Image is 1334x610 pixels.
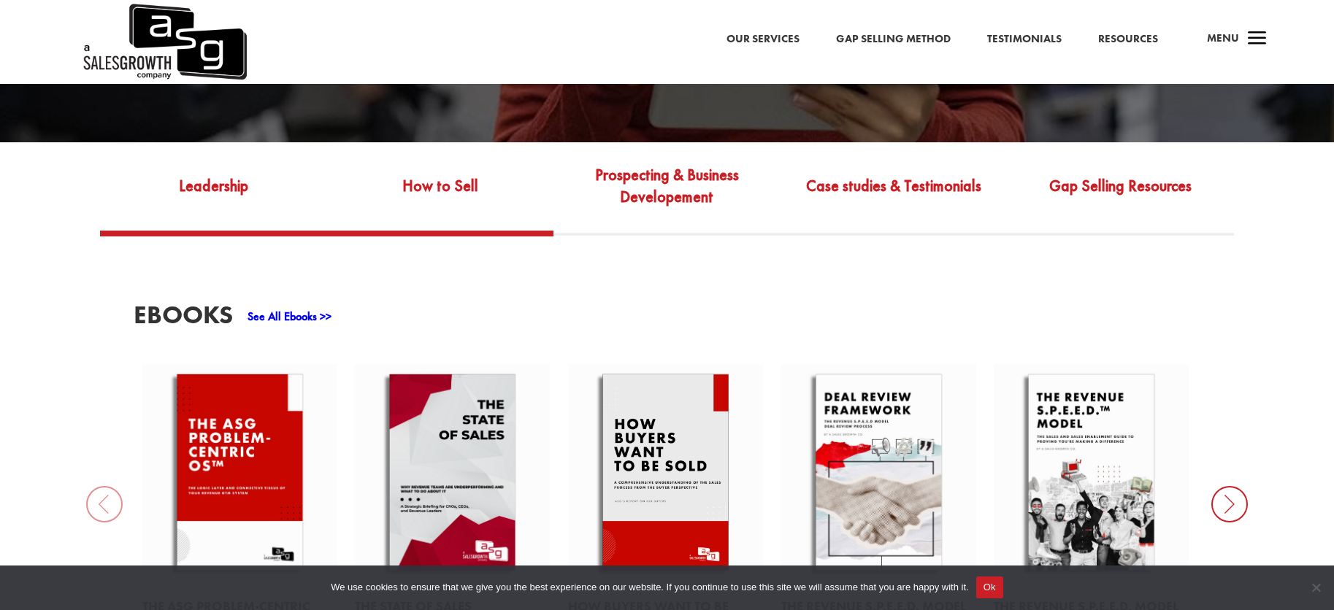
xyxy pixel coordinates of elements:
[331,580,968,595] span: We use cookies to ensure that we give you the best experience on our website. If you continue to ...
[836,30,951,49] a: Gap Selling Method
[248,309,331,324] a: See All Ebooks >>
[727,30,800,49] a: Our Services
[781,162,1008,231] a: Case studies & Testimonials
[987,30,1062,49] a: Testimonials
[1098,30,1158,49] a: Resources
[327,162,554,231] a: How to Sell
[1308,580,1323,595] span: No
[134,302,233,335] h3: EBooks
[1207,31,1239,45] span: Menu
[976,576,1003,598] button: Ok
[1007,162,1234,231] a: Gap Selling Resources
[100,162,327,231] a: Leadership
[553,162,781,231] a: Prospecting & Business Developement
[1243,25,1272,54] span: a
